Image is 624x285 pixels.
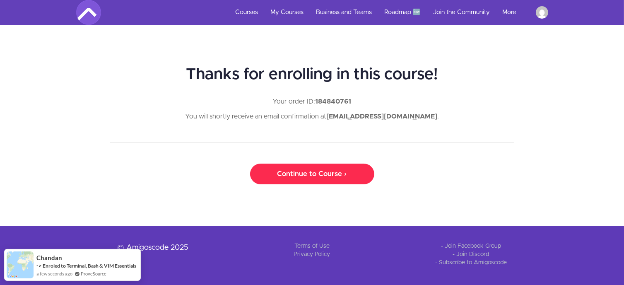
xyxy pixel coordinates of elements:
[7,251,34,278] img: provesource social proof notification image
[453,251,489,257] a: - Join Discord
[536,6,548,19] img: shyenaworks@gmail.com
[110,96,514,107] p: Your order ID:
[315,98,351,105] strong: 184840761
[294,243,330,249] a: Terms of Use
[441,243,501,249] a: - Join Facebook Group
[81,270,106,277] a: ProveSource
[326,113,437,120] strong: [EMAIL_ADDRESS][DOMAIN_NAME]
[74,242,233,254] p: © Amigoscode 2025
[110,66,514,84] h1: Thanks for enrolling in this course!
[250,164,374,184] a: Continue to Course ›
[43,263,136,269] a: Enroled to Terminal, Bash & VIM Essentials
[36,262,42,269] span: ->
[110,111,514,122] p: You will shortly receive an email confirmation at .
[36,254,62,261] span: Chandan
[435,260,507,266] a: - Subscribe to Amigoscode
[294,251,330,257] a: Privacy Policy
[36,270,72,277] span: a few seconds ago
